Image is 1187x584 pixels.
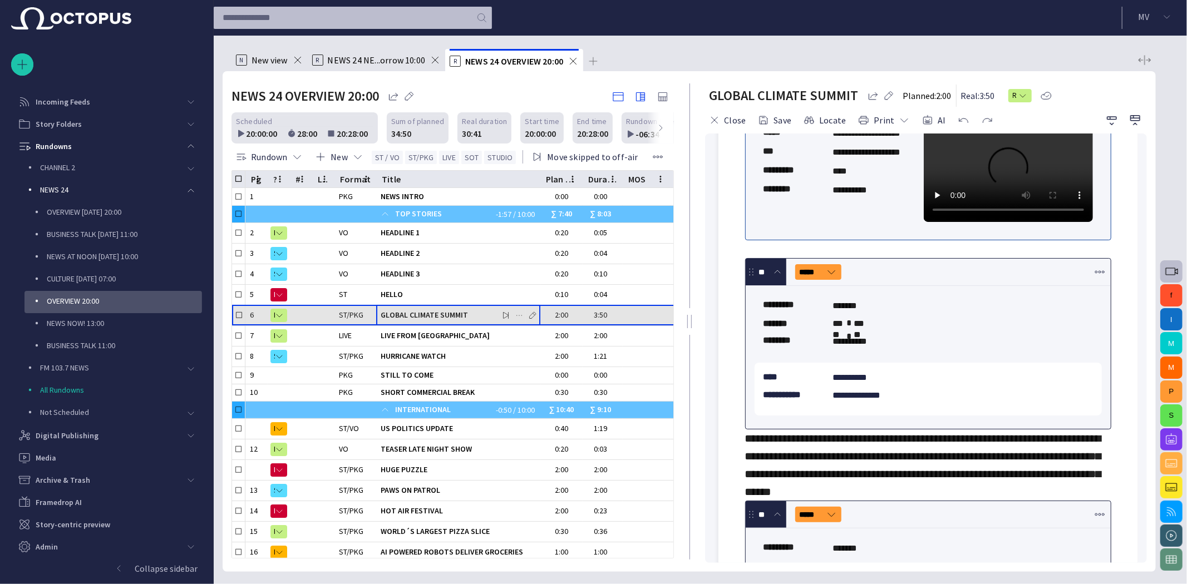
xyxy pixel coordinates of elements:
[317,171,332,187] button: Lck column menu
[36,118,82,130] p: Story Folders
[594,191,612,202] div: 0:00
[135,562,198,575] p: Collapse sidebar
[545,387,578,398] div: 0:30
[381,289,536,300] span: HELLO
[594,330,612,341] div: 2:00
[318,174,329,185] div: Lck
[40,362,180,373] p: FM 103.7 NEWS
[462,116,507,127] span: Real duration
[800,110,850,130] button: Locate
[381,188,536,205] div: NEWS INTRO
[339,191,353,202] div: PKG
[251,174,261,185] div: Pg
[1138,10,1149,23] p: M V
[594,506,612,516] div: 0:23
[250,191,263,202] div: 1
[381,384,536,401] div: SHORT COMMERCIAL BREAK
[339,370,353,380] div: PKG
[47,206,202,217] p: OVERVIEW [DATE] 20:00
[40,407,180,418] p: Not Scheduled
[272,171,288,187] button: ? column menu
[525,127,556,140] div: 20:00:00
[381,285,536,305] div: HELLO
[270,223,287,243] button: R
[274,310,275,321] span: R
[339,248,348,259] div: VO
[372,151,403,164] button: ST / VO
[36,541,58,552] p: Admin
[36,430,98,441] p: Digital Publishing
[24,291,202,313] div: OVERVIEW 20:00
[405,151,437,164] button: ST/PKG
[381,464,536,475] span: HUGE PUZZLE
[545,330,578,341] div: 2:00
[274,526,275,537] span: R
[36,141,72,152] p: Rundowns
[339,330,352,341] div: LIVE
[232,49,308,71] div: NNew view
[381,419,536,439] div: US POLITICS UPDATE
[274,289,275,300] span: N
[270,285,287,305] button: N
[381,264,536,284] div: HEADLINE 3
[382,174,401,185] div: Title
[545,506,578,516] div: 2:00
[36,497,82,508] p: Framedrop AI
[594,444,612,454] div: 0:03
[250,351,263,362] div: 8
[270,244,287,264] button: S
[250,370,263,380] div: 9
[545,370,578,380] div: 0:00
[381,485,536,496] span: PAWS ON PATROL
[36,452,56,463] p: Media
[236,116,273,127] span: Scheduled
[11,447,202,469] div: Media
[381,506,536,516] span: HOT AIR FESTIVAL
[594,289,612,300] div: 0:04
[381,423,536,434] span: US POLITICS UPDATE
[577,116,607,127] span: End time
[274,351,275,362] span: S
[381,460,536,480] div: HUGE PUZZLE
[381,481,536,501] div: PAWS ON PATROL
[545,526,578,537] div: 0:30
[47,251,202,262] p: NEWS AT NOON [DATE] 10:00
[381,526,536,537] span: WORLD´S LARGEST PIZZA SLICE
[381,223,536,243] div: HEADLINE 1
[250,526,263,537] div: 15
[270,264,287,284] button: S
[236,55,247,66] p: N
[270,481,287,501] button: S
[274,547,275,558] span: M
[1160,404,1183,427] button: S
[381,444,536,454] span: TEASER LATE NIGHT SHOW
[594,310,612,320] div: 3:50
[1160,332,1183,354] button: M
[270,419,287,439] button: M
[381,330,536,341] span: LIVE FROM [GEOGRAPHIC_DATA]
[311,147,367,167] button: New
[462,127,482,140] div: 30:41
[274,330,275,342] span: R
[270,542,287,562] button: M
[381,351,536,362] span: HURRICANE WATCH
[605,171,620,187] button: Duration column menu
[545,464,578,475] div: 2:00
[274,227,275,239] span: R
[545,351,578,362] div: 2:00
[24,313,202,335] div: NEWS NOW! 13:00
[297,127,323,140] div: 28:00
[250,171,265,187] button: Pg column menu
[381,370,536,380] span: STILL TO COME
[545,402,578,418] div: ∑ 10:40
[11,7,131,29] img: Octopus News Room
[339,423,359,434] div: ST/VO
[381,191,536,202] span: NEWS INTRO
[495,404,536,415] span: -0:50 / 10:00
[594,370,612,380] div: 0:00
[1160,284,1183,306] button: f
[545,248,578,259] div: 0:20
[270,326,287,346] button: R
[47,295,202,306] p: OVERVIEW 20:00
[594,269,612,279] div: 0:10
